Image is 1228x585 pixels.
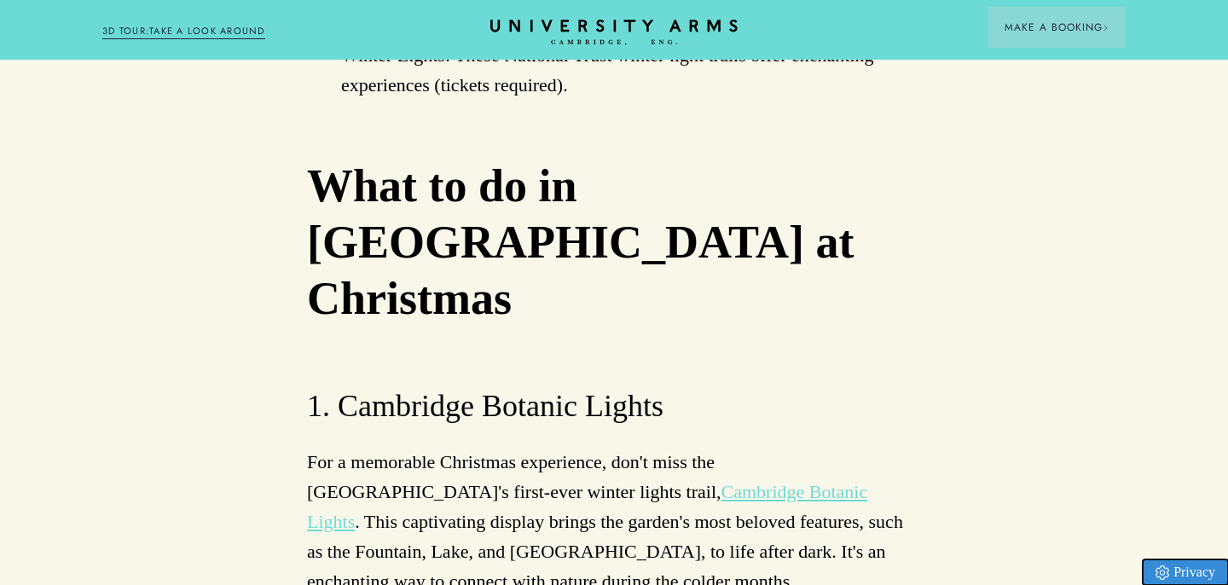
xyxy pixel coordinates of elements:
[1103,25,1109,31] img: Arrow icon
[307,160,854,324] strong: What to do in [GEOGRAPHIC_DATA] at Christmas
[307,481,867,532] a: Cambridge Botanic Lights
[1143,559,1228,585] a: Privacy
[1005,20,1109,35] span: Make a Booking
[1156,565,1169,580] img: Privacy
[307,386,921,427] h3: 1. Cambridge Botanic Lights
[490,20,738,46] a: Home
[988,7,1126,48] button: Make a BookingArrow icon
[102,24,265,39] a: 3D TOUR:TAKE A LOOK AROUND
